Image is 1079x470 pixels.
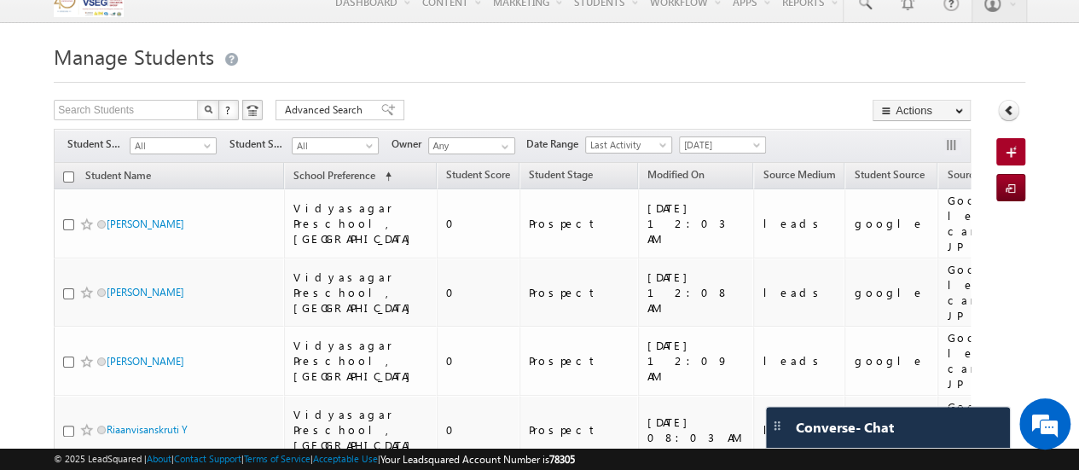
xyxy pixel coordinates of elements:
div: Google leads campaign JP Nagar [947,399,1029,461]
div: Vidyasagar Preschool, [GEOGRAPHIC_DATA] [293,407,429,453]
span: © 2025 LeadSquared | | | | | [54,451,575,467]
a: All [130,137,217,154]
span: Advanced Search [285,102,368,118]
span: Student Stage [67,136,130,152]
button: ? [218,100,239,120]
div: Vidyasagar Preschool, [GEOGRAPHIC_DATA] [293,338,429,384]
div: leads [763,216,837,231]
div: google [854,285,930,300]
div: [DATE] 08:03 AM [647,415,746,445]
a: Last Activity [585,136,672,154]
div: leads [763,353,837,368]
div: 0 [446,285,512,300]
span: Owner [392,136,428,152]
span: Modified On [647,168,705,181]
textarea: Type your message and hit 'Enter' [22,158,311,346]
div: 0 [446,216,512,231]
div: google [854,216,930,231]
div: Minimize live chat window [280,9,321,49]
div: [DATE] 12:09 AM [647,338,746,384]
a: Show All Items [492,138,513,155]
img: Search [204,105,212,113]
span: All [131,138,212,154]
div: Vidyasagar Preschool, [GEOGRAPHIC_DATA] [293,270,429,316]
a: [DATE] [679,136,766,154]
a: [PERSON_NAME] [107,218,184,230]
img: d_60004797649_company_0_60004797649 [29,90,72,112]
span: [DATE] [680,137,761,153]
a: Student Name [77,166,160,189]
a: Terms of Service [244,453,310,464]
a: Student Stage [520,165,601,188]
div: [DATE] 12:03 AM [647,200,746,247]
span: Student Source [854,168,924,181]
span: Manage Students [54,43,214,70]
div: 0 [446,353,512,368]
a: Source Medium [754,165,844,188]
div: Vidyasagar Preschool, [GEOGRAPHIC_DATA] [293,200,429,247]
div: [DATE] 12:08 AM [647,270,746,316]
a: Student Source [845,165,932,188]
a: [PERSON_NAME] [107,286,184,299]
div: Google leads campaign JP Nagar [947,193,1029,254]
div: leads [763,422,837,438]
a: School Preference (sorted ascending) [285,165,400,188]
div: Prospect [529,422,630,438]
div: Google leads campaign JP Nagar [947,262,1029,323]
div: leads [763,285,837,300]
div: Prospect [529,353,630,368]
img: carter-drag [770,419,784,432]
a: Source Campaign [938,165,1035,188]
span: Student Source [229,136,292,152]
span: Converse - Chat [796,420,894,435]
div: Chat with us now [89,90,287,112]
div: Prospect [529,216,630,231]
a: About [147,453,171,464]
span: 78305 [549,453,575,466]
span: Source Campaign [947,168,1027,181]
a: Modified On [639,165,713,188]
span: Source Medium [763,168,835,181]
span: Student Score [446,168,510,181]
a: Acceptable Use [313,453,378,464]
a: Riaanvisanskruti Y [107,423,188,436]
a: Contact Support [174,453,241,464]
span: Date Range [526,136,585,152]
div: 0 [446,422,512,438]
span: Last Activity [586,137,667,153]
a: Student Score [438,165,519,188]
span: All [293,138,374,154]
span: ? [225,102,233,117]
span: (sorted ascending) [378,170,392,183]
em: Start Chat [232,359,310,382]
input: Check all records [63,171,74,183]
div: Google leads campaign JP Nagar [947,330,1029,392]
button: Actions [873,100,971,121]
a: All [292,137,379,154]
div: google [854,353,930,368]
span: Your Leadsquared Account Number is [380,453,575,466]
a: [PERSON_NAME] [107,355,184,368]
div: Prospect [529,285,630,300]
span: Student Stage [529,168,593,181]
span: School Preference [293,169,375,182]
input: Type to Search [428,137,515,154]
